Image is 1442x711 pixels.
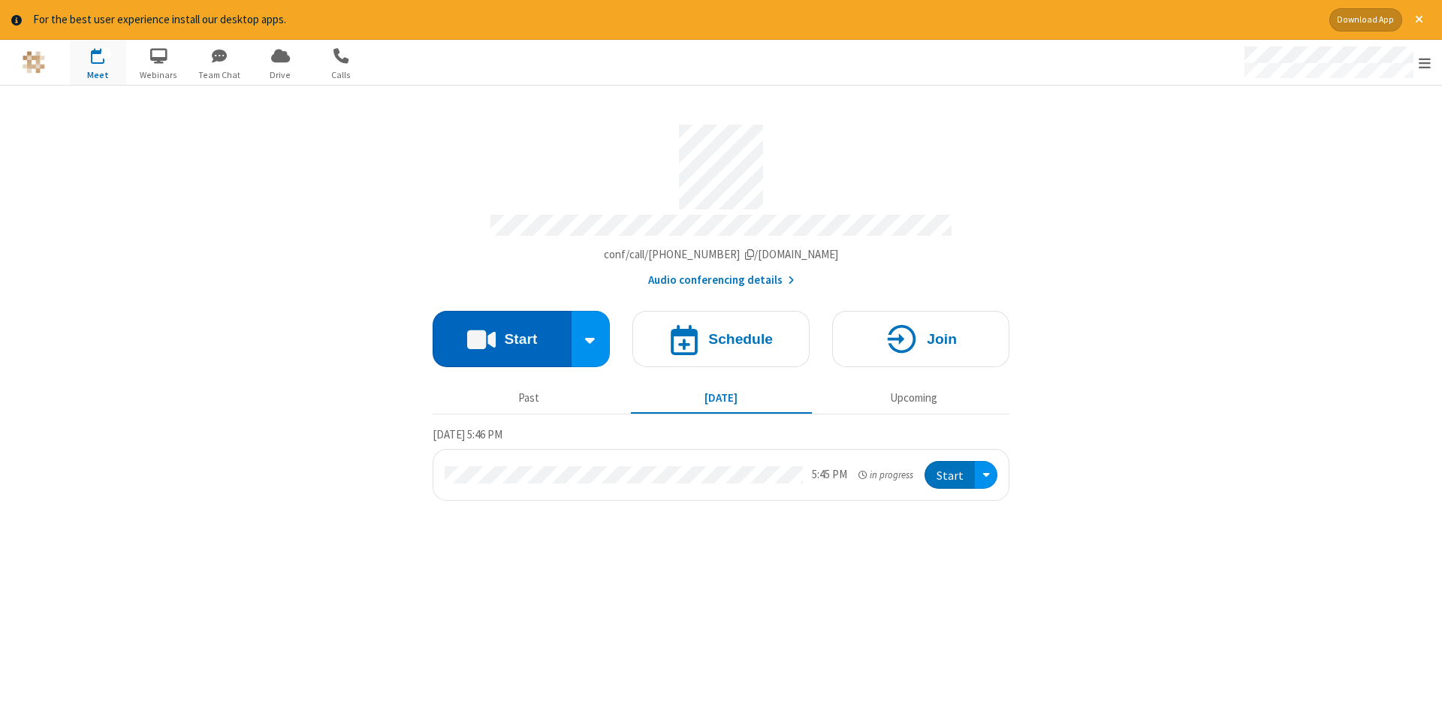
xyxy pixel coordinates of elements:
[313,68,370,82] span: Calls
[927,332,957,346] h4: Join
[858,468,913,482] em: in progress
[708,332,773,346] h4: Schedule
[975,461,997,489] div: Open menu
[433,426,1009,501] section: Today's Meetings
[632,311,810,367] button: Schedule
[70,68,126,82] span: Meet
[23,51,45,74] img: QA Selenium DO NOT DELETE OR CHANGE
[1230,40,1442,85] div: Open menu
[572,311,611,367] div: Start conference options
[433,311,572,367] button: Start
[1329,8,1402,32] button: Download App
[823,384,1004,413] button: Upcoming
[832,311,1009,367] button: Join
[131,68,187,82] span: Webinars
[433,427,502,441] span: [DATE] 5:46 PM
[252,68,309,82] span: Drive
[5,40,62,85] button: Logo
[648,272,795,289] button: Audio conferencing details
[604,246,839,264] button: Copy my meeting room linkCopy my meeting room link
[604,247,839,261] span: Copy my meeting room link
[631,384,812,413] button: [DATE]
[33,11,1318,29] div: For the best user experience install our desktop apps.
[504,332,537,346] h4: Start
[439,384,620,413] button: Past
[1407,8,1431,32] button: Close alert
[812,466,847,484] div: 5:45 PM
[101,48,111,59] div: 1
[433,113,1009,288] section: Account details
[925,461,975,489] button: Start
[192,68,248,82] span: Team Chat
